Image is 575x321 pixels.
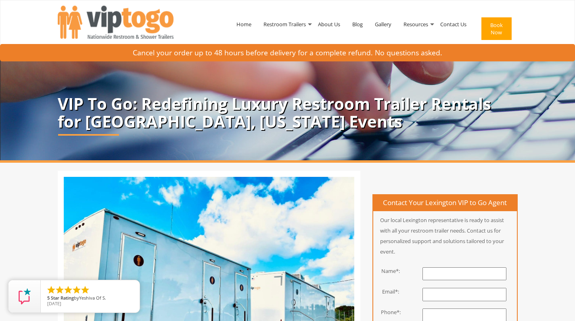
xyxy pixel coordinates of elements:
[434,3,473,45] a: Contact Us
[230,3,257,45] a: Home
[257,3,312,45] a: Restroom Trailers
[367,308,406,316] div: Phone*:
[367,267,406,275] div: Name*:
[367,288,406,296] div: Email*:
[55,285,65,295] li: 
[543,289,575,321] button: Live Chat
[47,295,50,301] span: 5
[312,3,346,45] a: About Us
[373,195,517,211] h4: Contact Your Lexington VIP to Go Agent
[373,215,517,257] p: Our local Lexington representative is ready to assist with all your restroom trailer needs. Conta...
[397,3,434,45] a: Resources
[47,300,61,306] span: [DATE]
[58,95,518,130] p: VIP To Go: Redefining Luxury Restroom Trailer Rentals for [GEOGRAPHIC_DATA], [US_STATE] Events
[369,3,397,45] a: Gallery
[46,285,56,295] li: 
[72,285,82,295] li: 
[47,296,133,301] span: by
[17,288,33,304] img: Review Rating
[63,285,73,295] li: 
[51,295,74,301] span: Star Rating
[58,6,174,39] img: VIPTOGO
[79,295,106,301] span: Yeshiva Of S.
[80,285,90,295] li: 
[346,3,369,45] a: Blog
[473,3,518,57] a: Book Now
[481,17,512,40] button: Book Now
